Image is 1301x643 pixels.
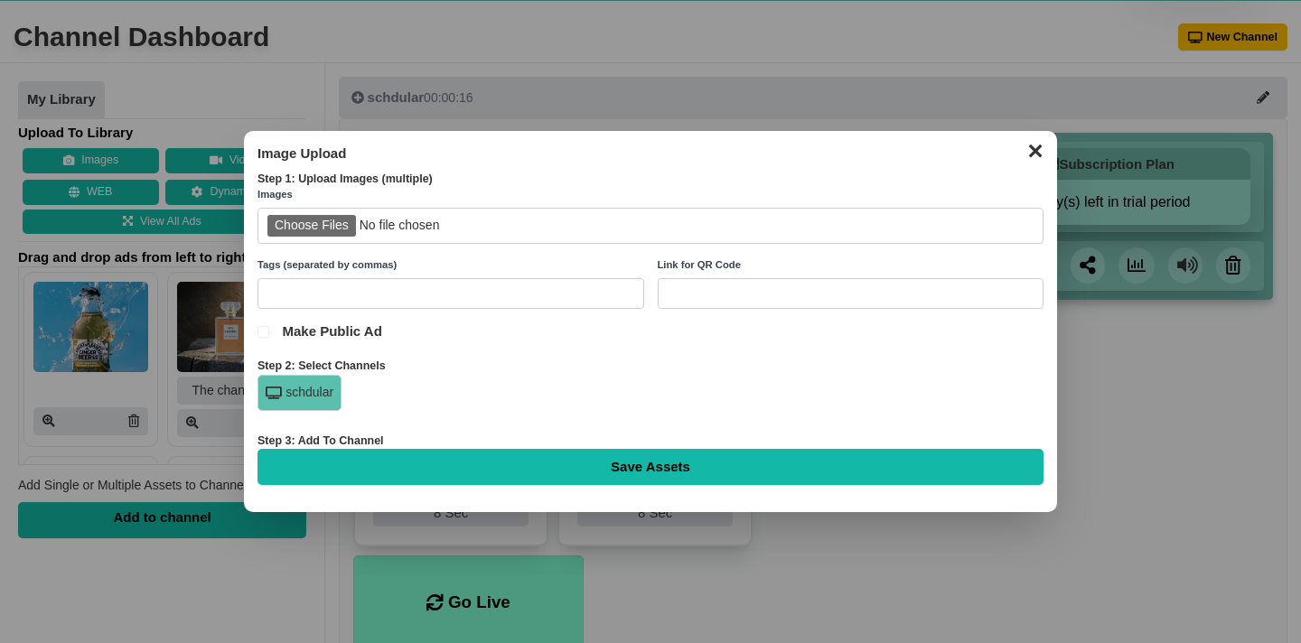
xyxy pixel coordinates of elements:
[658,257,1044,274] label: Link for QR Code
[257,375,342,411] div: schdular
[257,359,1044,375] div: Step 2: Select Channels
[257,322,1044,340] label: Make Public Ad
[257,257,644,274] label: Tags (separated by commas)
[1017,135,1053,163] button: ✕
[257,172,1044,188] div: Step 1: Upload Images (multiple)
[257,449,1044,485] input: Save Assets
[257,326,269,338] input: Make Public Ad
[257,433,1044,450] div: Step 3: Add To Channel
[257,187,1044,203] label: Images
[257,144,1044,163] h3: Image Upload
